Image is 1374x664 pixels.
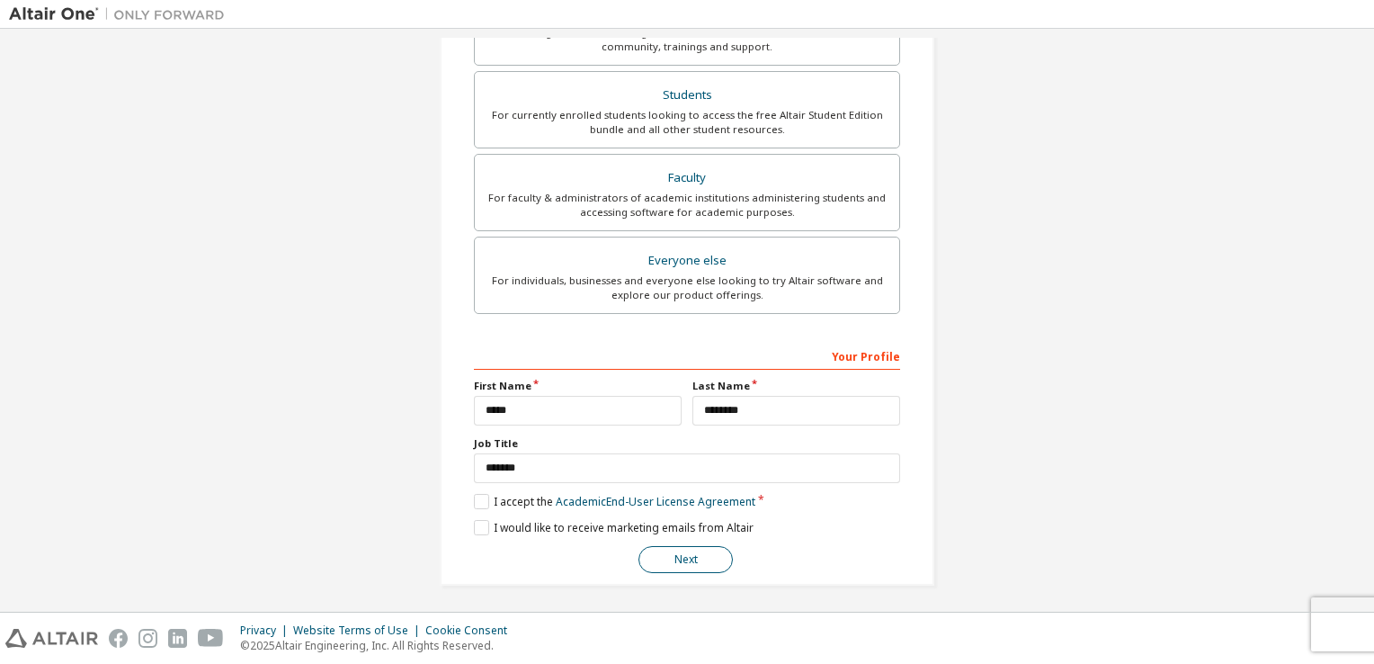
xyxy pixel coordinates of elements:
[486,248,888,274] div: Everyone else
[486,274,888,302] div: For individuals, businesses and everyone else looking to try Altair software and explore our prod...
[486,25,888,54] div: For existing customers looking to access software downloads, HPC resources, community, trainings ...
[9,5,234,23] img: Altair One
[240,638,518,653] p: © 2025 Altair Engineering, Inc. All Rights Reserved.
[486,108,888,137] div: For currently enrolled students looking to access the free Altair Student Edition bundle and all ...
[556,494,755,509] a: Academic End-User License Agreement
[638,546,733,573] button: Next
[168,629,187,648] img: linkedin.svg
[486,166,888,191] div: Faculty
[692,379,900,393] label: Last Name
[5,629,98,648] img: altair_logo.svg
[474,341,900,370] div: Your Profile
[486,191,888,220] div: For faculty & administrators of academic institutions administering students and accessing softwa...
[474,494,755,509] label: I accept the
[486,83,888,108] div: Students
[474,379,682,393] label: First Name
[109,629,128,648] img: facebook.svg
[138,629,157,648] img: instagram.svg
[474,436,900,451] label: Job Title
[293,624,425,638] div: Website Terms of Use
[425,624,518,638] div: Cookie Consent
[198,629,224,648] img: youtube.svg
[240,624,293,638] div: Privacy
[474,520,754,535] label: I would like to receive marketing emails from Altair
